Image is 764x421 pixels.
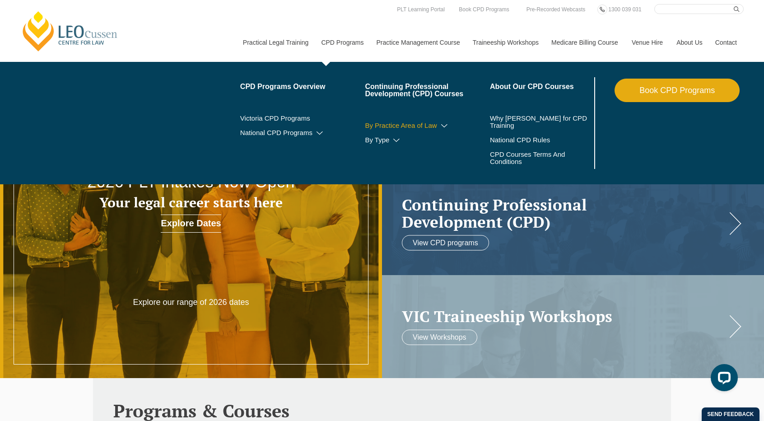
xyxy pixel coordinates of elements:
a: Pre-Recorded Webcasts [524,5,588,14]
a: View Workshops [402,329,477,345]
a: View CPD programs [402,235,489,250]
a: Venue Hire [625,23,670,62]
a: Contact [708,23,744,62]
a: CPD Courses Terms And Conditions [490,151,570,165]
a: Medicare Billing Course [545,23,625,62]
a: Book CPD Programs [457,5,511,14]
a: Continuing Professional Development (CPD) Courses [365,83,490,98]
h3: Your legal career starts here [76,195,306,210]
a: Continuing ProfessionalDevelopment (CPD) [402,196,726,230]
h2: Programs & Courses [113,401,651,421]
a: VIC Traineeship Workshops [402,308,726,325]
a: National CPD Rules [490,136,592,144]
a: CPD Programs Overview [240,83,365,90]
a: National CPD Programs [240,129,365,136]
a: Traineeship Workshops [466,23,545,62]
a: PLT Learning Portal [395,5,447,14]
a: Practical Legal Training [236,23,315,62]
a: By Practice Area of Law [365,122,490,129]
span: 1300 039 031 [608,6,641,13]
a: 1300 039 031 [606,5,643,14]
h2: Continuing Professional Development (CPD) [402,196,726,230]
h2: 2026 PLT Intakes Now Open [76,173,306,191]
a: Why [PERSON_NAME] for CPD Training [490,115,592,129]
a: Practice Management Course [370,23,466,62]
iframe: LiveChat chat widget [703,360,741,398]
a: Explore Dates [161,215,221,233]
a: About Us [670,23,708,62]
a: About Our CPD Courses [490,83,592,90]
a: By Type [365,136,490,144]
a: Book CPD Programs [615,79,740,102]
a: Victoria CPD Programs [240,115,365,122]
a: CPD Programs [314,23,369,62]
a: [PERSON_NAME] Centre for Law [20,10,120,52]
p: Explore our range of 2026 dates [115,297,267,308]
